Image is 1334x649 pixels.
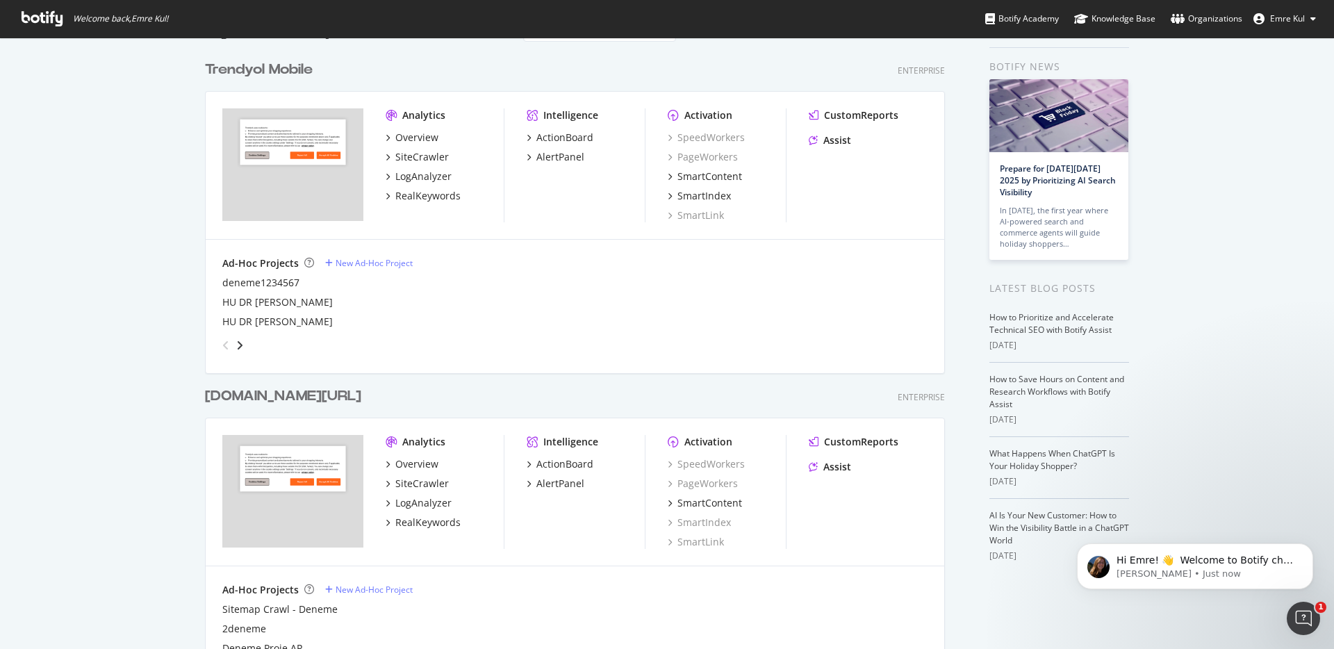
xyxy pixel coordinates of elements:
div: SiteCrawler [395,477,449,491]
div: AlertPanel [536,150,584,164]
div: RealKeywords [395,189,461,203]
a: PageWorkers [668,477,738,491]
div: Ad-Hoc Projects [222,256,299,270]
img: trendyol.com/ar [222,435,363,548]
div: Intelligence [543,108,598,122]
div: SmartContent [677,496,742,510]
div: Organizations [1171,12,1242,26]
div: CustomReports [824,435,898,449]
div: Activation [684,435,732,449]
div: Analytics [402,435,445,449]
a: PageWorkers [668,150,738,164]
div: Assist [823,133,851,147]
iframe: Intercom notifications message [1056,514,1334,611]
a: How to Prioritize and Accelerate Technical SEO with Botify Assist [989,311,1114,336]
a: SmartLink [668,208,724,222]
a: SmartContent [668,170,742,183]
a: SiteCrawler [386,150,449,164]
div: angle-left [217,334,235,356]
div: RealKeywords [395,516,461,529]
a: AlertPanel [527,150,584,164]
a: HU DR [PERSON_NAME] [222,315,333,329]
div: Botify Academy [985,12,1059,26]
div: Ad-Hoc Projects [222,583,299,597]
a: LogAnalyzer [386,170,452,183]
a: Assist [809,133,851,147]
a: ActionBoard [527,457,593,471]
span: 1 [1315,602,1326,613]
div: [DOMAIN_NAME][URL] [205,386,361,406]
img: trendyol.com [222,108,363,221]
a: SiteCrawler [386,477,449,491]
a: Overview [386,457,438,471]
img: Prepare for Black Friday 2025 by Prioritizing AI Search Visibility [989,79,1128,152]
a: 2deneme [222,622,266,636]
a: deneme1234567 [222,276,299,290]
div: CustomReports [824,108,898,122]
a: [DOMAIN_NAME][URL] [205,386,367,406]
div: angle-right [235,338,245,352]
div: Enterprise [898,391,945,403]
a: SmartIndex [668,189,731,203]
a: ActionBoard [527,131,593,145]
a: Overview [386,131,438,145]
a: RealKeywords [386,516,461,529]
a: Assist [809,460,851,474]
a: RealKeywords [386,189,461,203]
span: Welcome back, Emre Kul ! [73,13,168,24]
a: New Ad-Hoc Project [325,584,413,595]
a: SmartLink [668,535,724,549]
a: Prepare for [DATE][DATE] 2025 by Prioritizing AI Search Visibility [1000,163,1116,198]
a: HU DR [PERSON_NAME] [222,295,333,309]
a: CustomReports [809,435,898,449]
a: AlertPanel [527,477,584,491]
span: Emre Kul [1270,13,1305,24]
div: [DATE] [989,550,1129,562]
a: What Happens When ChatGPT Is Your Holiday Shopper? [989,447,1115,472]
a: SmartIndex [668,516,731,529]
div: Analytics [402,108,445,122]
div: Knowledge Base [1074,12,1155,26]
a: How to Save Hours on Content and Research Workflows with Botify Assist [989,373,1124,410]
div: Overview [395,457,438,471]
div: Enterprise [898,65,945,76]
div: SmartIndex [677,189,731,203]
a: Trendyol Mobile [205,60,318,80]
div: New Ad-Hoc Project [336,257,413,269]
div: [DATE] [989,339,1129,352]
div: Overview [395,131,438,145]
a: SpeedWorkers [668,457,745,471]
a: CustomReports [809,108,898,122]
a: New Ad-Hoc Project [325,257,413,269]
div: Activation [684,108,732,122]
a: Sitemap Crawl - Deneme [222,602,338,616]
iframe: Intercom live chat [1287,602,1320,635]
a: SpeedWorkers [668,131,745,145]
button: Emre Kul [1242,8,1327,30]
div: [DATE] [989,475,1129,488]
p: Message from Laura, sent Just now [60,54,240,66]
div: LogAnalyzer [395,170,452,183]
div: SiteCrawler [395,150,449,164]
div: In [DATE], the first year where AI-powered search and commerce agents will guide holiday shoppers… [1000,205,1118,249]
a: AI Is Your New Customer: How to Win the Visibility Battle in a ChatGPT World [989,509,1129,546]
div: ActionBoard [536,131,593,145]
div: Trendyol Mobile [205,60,313,80]
div: Intelligence [543,435,598,449]
div: Botify news [989,59,1129,74]
div: [DATE] [989,413,1129,426]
